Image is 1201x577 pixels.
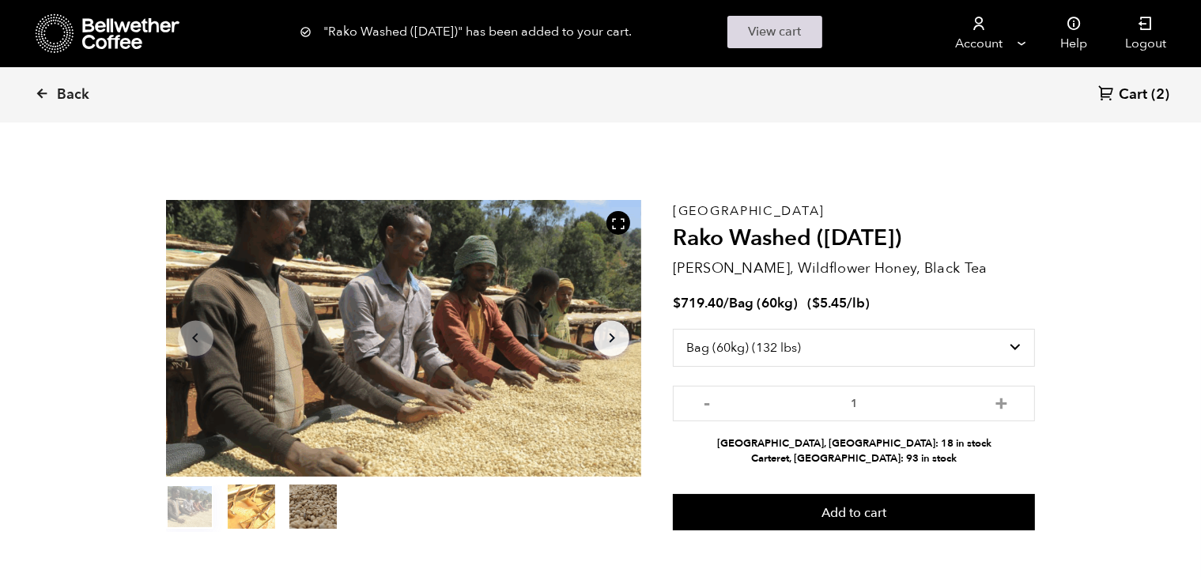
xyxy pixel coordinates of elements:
[991,394,1011,409] button: +
[1098,85,1169,106] a: Cart (2)
[1151,85,1169,104] span: (2)
[57,85,89,104] span: Back
[723,294,729,312] span: /
[673,225,1035,252] h2: Rako Washed ([DATE])
[812,294,820,312] span: $
[673,294,723,312] bdi: 719.40
[673,451,1035,466] li: Carteret, [GEOGRAPHIC_DATA]: 93 in stock
[727,16,822,48] a: View cart
[673,258,1035,279] p: [PERSON_NAME], Wildflower Honey, Black Tea
[673,294,681,312] span: $
[812,294,847,312] bdi: 5.45
[673,494,1035,530] button: Add to cart
[807,294,870,312] span: ( )
[673,436,1035,451] li: [GEOGRAPHIC_DATA], [GEOGRAPHIC_DATA]: 18 in stock
[729,294,798,312] span: Bag (60kg)
[847,294,865,312] span: /lb
[1119,85,1147,104] span: Cart
[300,16,901,48] div: "Rako Washed ([DATE])" has been added to your cart.
[697,394,716,409] button: -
